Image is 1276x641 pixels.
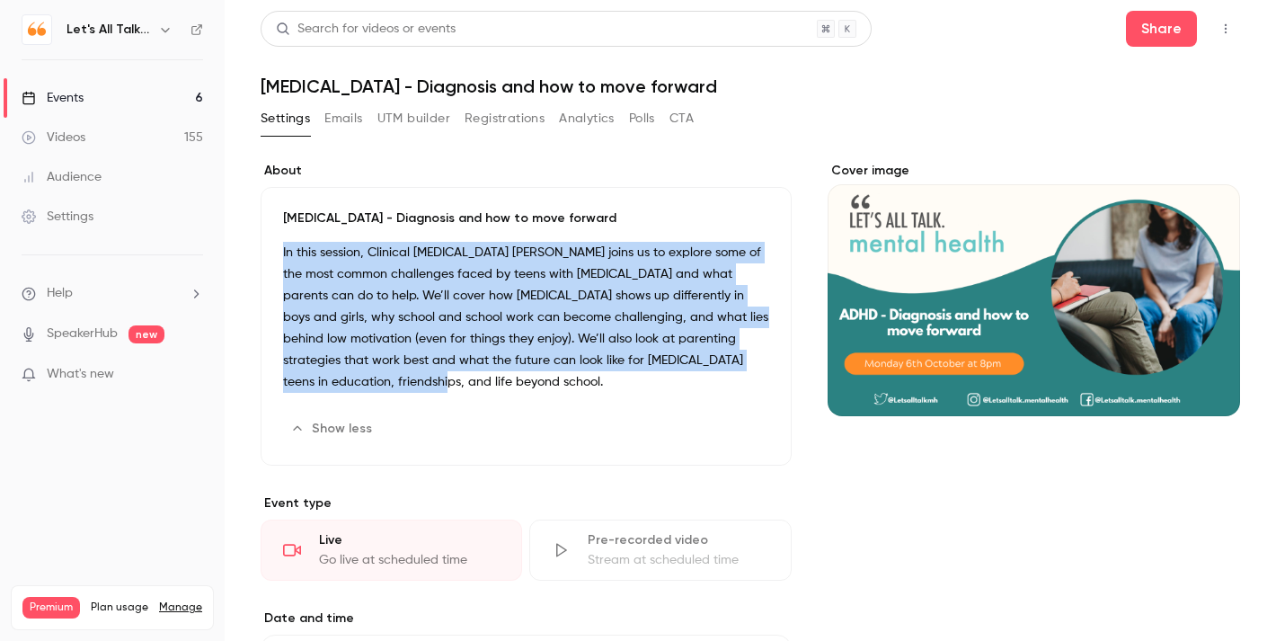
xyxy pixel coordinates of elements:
[529,520,791,581] div: Pre-recorded videoStream at scheduled time
[261,610,792,628] label: Date and time
[669,104,694,133] button: CTA
[319,551,500,569] div: Go live at scheduled time
[261,162,792,180] label: About
[159,601,202,615] a: Manage
[182,367,203,383] iframe: Noticeable Trigger
[22,15,51,44] img: Let's All Talk Mental Health
[22,89,84,107] div: Events
[465,104,545,133] button: Registrations
[559,104,615,133] button: Analytics
[22,129,85,147] div: Videos
[66,21,151,39] h6: Let's All Talk Mental Health
[91,601,148,615] span: Plan usage
[261,520,522,581] div: LiveGo live at scheduled time
[588,551,768,569] div: Stream at scheduled time
[588,531,768,549] div: Pre-recorded video
[276,20,456,39] div: Search for videos or events
[1126,11,1197,47] button: Share
[324,104,362,133] button: Emails
[22,208,93,226] div: Settings
[629,104,655,133] button: Polls
[377,104,450,133] button: UTM builder
[128,325,164,343] span: new
[47,284,73,303] span: Help
[283,242,769,393] p: In this session, Clinical [MEDICAL_DATA] [PERSON_NAME] joins us to explore some of the most commo...
[47,325,118,343] a: SpeakerHub
[828,162,1240,416] section: Cover image
[22,168,102,186] div: Audience
[22,284,203,303] li: help-dropdown-opener
[47,365,114,384] span: What's new
[22,597,80,619] span: Premium
[319,531,500,549] div: Live
[283,209,769,227] p: [MEDICAL_DATA] - Diagnosis and how to move forward
[261,494,792,512] p: Event type
[261,76,1240,97] h1: [MEDICAL_DATA] - Diagnosis and how to move forward
[283,414,383,443] button: Show less
[828,162,1240,180] label: Cover image
[261,104,310,133] button: Settings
